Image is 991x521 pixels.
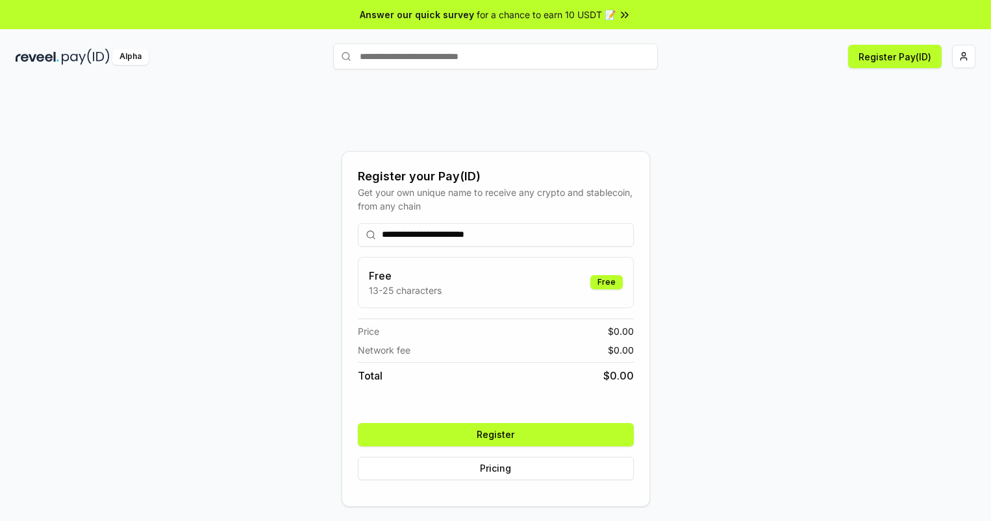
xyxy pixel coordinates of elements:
[358,167,634,186] div: Register your Pay(ID)
[848,45,942,68] button: Register Pay(ID)
[590,275,623,289] div: Free
[608,324,634,338] span: $ 0.00
[358,457,634,480] button: Pricing
[62,49,110,65] img: pay_id
[112,49,149,65] div: Alpha
[369,268,442,284] h3: Free
[360,8,474,21] span: Answer our quick survey
[603,368,634,383] span: $ 0.00
[16,49,59,65] img: reveel_dark
[358,186,634,213] div: Get your own unique name to receive any crypto and stablecoin, from any chain
[477,8,616,21] span: for a chance to earn 10 USDT 📝
[358,324,379,338] span: Price
[358,423,634,446] button: Register
[358,368,383,383] span: Total
[358,343,410,357] span: Network fee
[369,284,442,297] p: 13-25 characters
[608,343,634,357] span: $ 0.00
